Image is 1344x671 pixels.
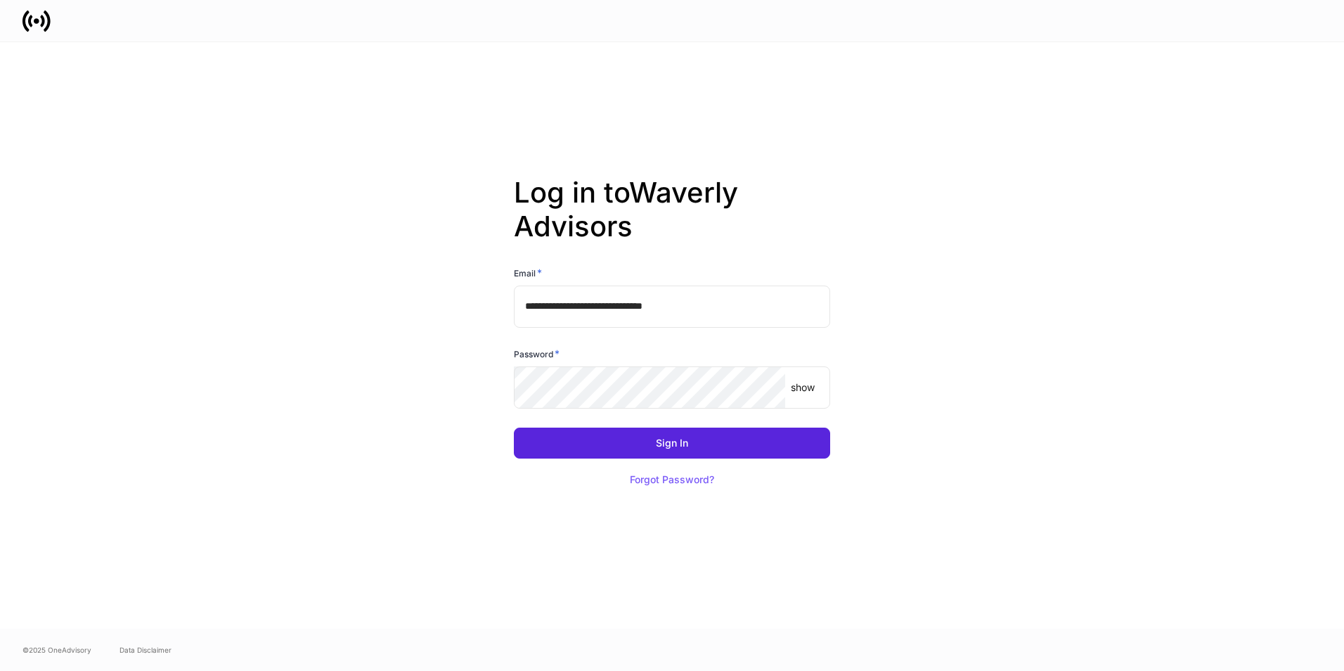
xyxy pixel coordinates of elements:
[514,266,542,280] h6: Email
[656,438,688,448] div: Sign In
[514,347,560,361] h6: Password
[514,428,830,459] button: Sign In
[119,644,172,656] a: Data Disclaimer
[22,644,91,656] span: © 2025 OneAdvisory
[612,464,732,495] button: Forgot Password?
[514,176,830,266] h2: Log in to Waverly Advisors
[630,475,714,485] div: Forgot Password?
[791,381,815,395] p: show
